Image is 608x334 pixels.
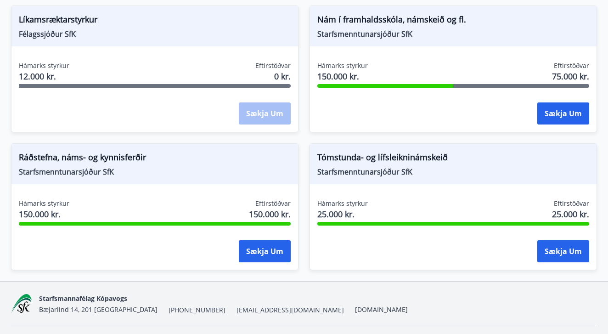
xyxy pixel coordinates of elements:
[537,240,589,262] button: Sækja um
[236,306,344,315] span: [EMAIL_ADDRESS][DOMAIN_NAME]
[19,167,291,177] span: Starfsmenntunarsjóður SfK
[11,294,32,314] img: x5MjQkxwhnYn6YREZUTEa9Q4KsBUeQdWGts9Dj4O.png
[552,208,589,220] span: 25.000 kr.
[255,199,291,208] span: Eftirstöðvar
[19,13,291,29] span: Líkamsræktarstyrkur
[355,305,408,314] a: [DOMAIN_NAME]
[317,199,368,208] span: Hámarks styrkur
[39,294,127,303] span: Starfsmannafélag Kópavogs
[19,29,291,39] span: Félagssjóður SfK
[317,167,589,177] span: Starfsmenntunarsjóður SfK
[249,208,291,220] span: 150.000 kr.
[19,70,69,82] span: 12.000 kr.
[552,70,589,82] span: 75.000 kr.
[19,199,69,208] span: Hámarks styrkur
[317,151,589,167] span: Tómstunda- og lífsleikninámskeið
[169,306,225,315] span: [PHONE_NUMBER]
[317,29,589,39] span: Starfsmenntunarsjóður SfK
[19,61,69,70] span: Hámarks styrkur
[317,61,368,70] span: Hámarks styrkur
[317,208,368,220] span: 25.000 kr.
[274,70,291,82] span: 0 kr.
[317,70,368,82] span: 150.000 kr.
[554,61,589,70] span: Eftirstöðvar
[317,13,589,29] span: Nám í framhaldsskóla, námskeið og fl.
[39,305,158,314] span: Bæjarlind 14, 201 [GEOGRAPHIC_DATA]
[19,208,69,220] span: 150.000 kr.
[554,199,589,208] span: Eftirstöðvar
[537,102,589,125] button: Sækja um
[255,61,291,70] span: Eftirstöðvar
[239,240,291,262] button: Sækja um
[19,151,291,167] span: Ráðstefna, náms- og kynnisferðir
